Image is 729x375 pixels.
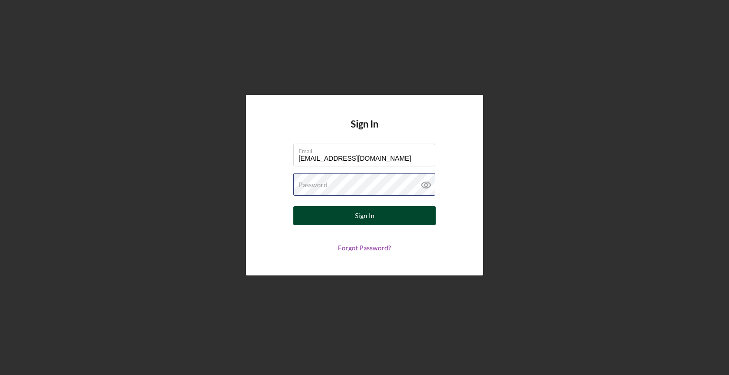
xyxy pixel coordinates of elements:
label: Email [299,144,435,155]
div: Sign In [355,206,374,225]
label: Password [299,181,327,189]
button: Sign In [293,206,436,225]
h4: Sign In [351,119,378,144]
a: Forgot Password? [338,244,391,252]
